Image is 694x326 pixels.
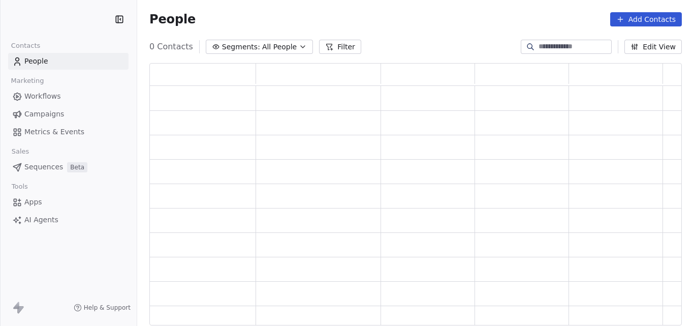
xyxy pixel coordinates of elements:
[8,88,129,105] a: Workflows
[624,40,682,54] button: Edit View
[24,215,58,225] span: AI Agents
[149,41,193,53] span: 0 Contacts
[319,40,361,54] button: Filter
[24,197,42,208] span: Apps
[7,144,34,159] span: Sales
[8,212,129,228] a: AI Agents
[8,159,129,175] a: SequencesBeta
[7,179,32,194] span: Tools
[222,42,260,52] span: Segments:
[24,56,48,67] span: People
[8,194,129,211] a: Apps
[67,162,87,172] span: Beta
[8,106,129,123] a: Campaigns
[24,91,61,102] span: Workflows
[24,127,84,137] span: Metrics & Events
[149,12,196,27] span: People
[8,124,129,140] a: Metrics & Events
[7,38,45,53] span: Contacts
[74,304,131,312] a: Help & Support
[262,42,297,52] span: All People
[7,73,48,88] span: Marketing
[24,162,63,172] span: Sequences
[8,53,129,70] a: People
[84,304,131,312] span: Help & Support
[610,12,682,26] button: Add Contacts
[24,109,64,120] span: Campaigns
